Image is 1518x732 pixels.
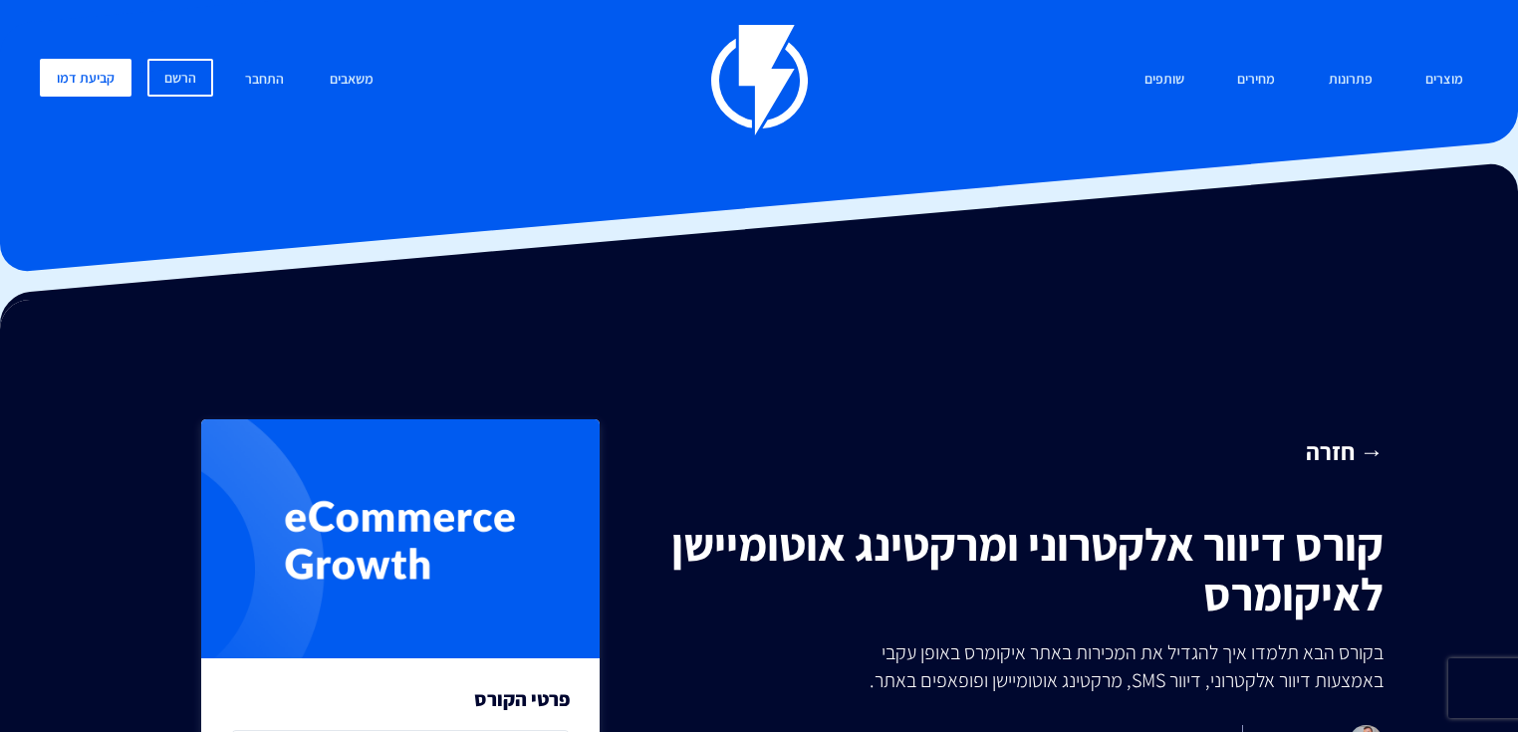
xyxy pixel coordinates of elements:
a: מחירים [1222,59,1290,102]
a: שותפים [1130,59,1199,102]
a: משאבים [315,59,388,102]
a: קביעת דמו [40,59,131,97]
p: בקורס הבא תלמדו איך להגדיל את המכירות באתר איקומרס באופן עקבי באמצעות דיוור אלקטרוני, דיוור SMS, ... [811,638,1384,694]
a: התחבר [230,59,299,102]
a: מוצרים [1410,59,1478,102]
h1: קורס דיוור אלקטרוני ומרקטינג אוטומיישן לאיקומרס [667,519,1384,619]
h3: פרטי הקורס [474,688,570,710]
a: → חזרה [667,434,1384,468]
a: הרשם [147,59,213,97]
a: פתרונות [1314,59,1388,102]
